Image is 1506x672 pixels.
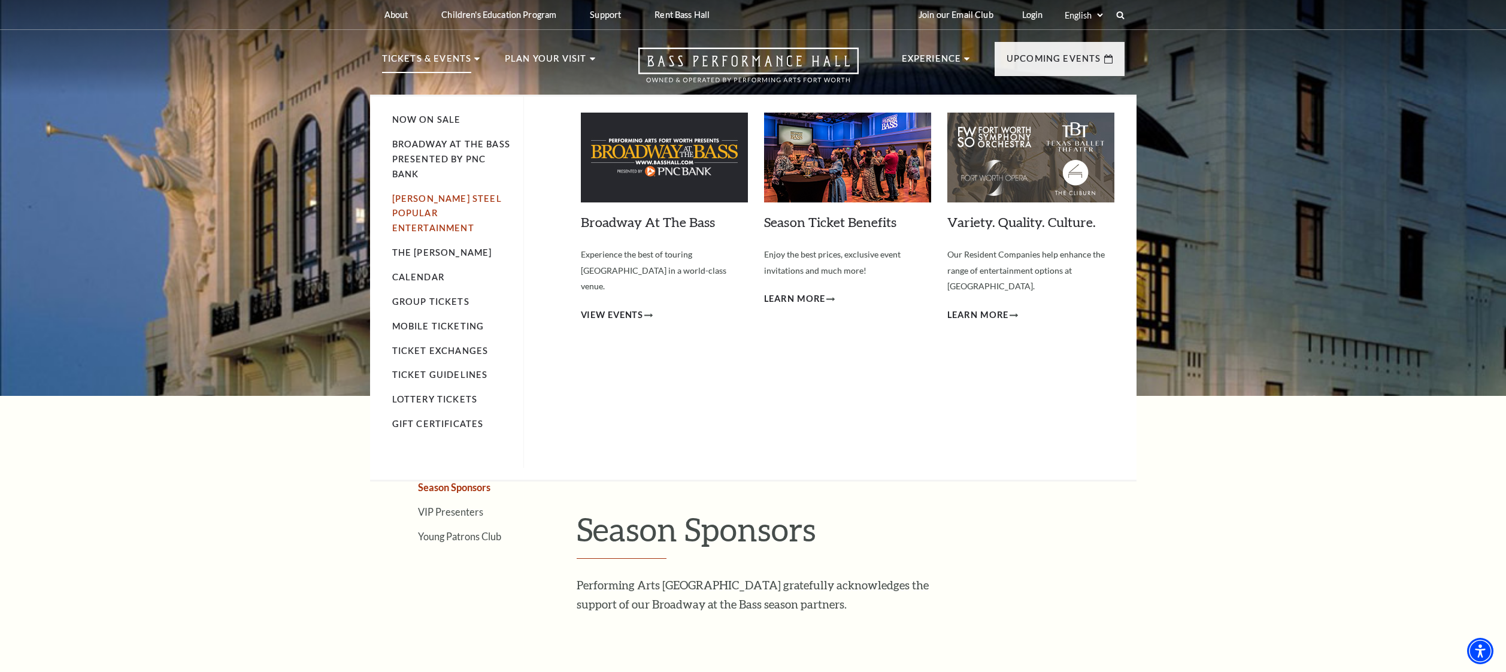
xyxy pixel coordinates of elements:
a: Calendar [392,272,444,282]
a: Season Ticket Benefits [764,214,896,230]
p: Upcoming Events [1007,52,1101,73]
img: Broadway At The Bass [581,113,748,202]
a: The [PERSON_NAME] [392,247,492,258]
a: View Events [581,308,653,323]
p: Experience [902,52,962,73]
a: Broadway At The Bass [581,214,715,230]
p: Support [590,10,621,20]
a: Group Tickets [392,296,469,307]
span: View Events [581,308,644,323]
img: Variety. Quality. Culture. [947,113,1114,202]
a: Learn More Variety. Quality. Culture. [947,308,1019,323]
img: Season Ticket Benefits [764,113,931,202]
a: Learn More Season Ticket Benefits [764,292,835,307]
p: Experience the best of touring [GEOGRAPHIC_DATA] in a world-class venue. [581,247,748,295]
a: Mobile Ticketing [392,321,484,331]
h1: Season Sponsors [577,510,1125,559]
a: Season Sponsors [418,482,490,493]
p: Plan Your Visit [505,52,587,73]
h3: Performing Arts [GEOGRAPHIC_DATA] gratefully acknowledges the support of our Broadway at the Bass... [577,576,966,614]
div: Accessibility Menu [1467,638,1493,664]
select: Select: [1062,10,1105,21]
p: Rent Bass Hall [654,10,710,20]
p: About [384,10,408,20]
p: Children's Education Program [441,10,556,20]
span: Learn More [764,292,826,307]
a: Variety. Quality. Culture. [947,214,1096,230]
p: Enjoy the best prices, exclusive event invitations and much more! [764,247,931,279]
a: Now On Sale [392,114,461,125]
p: Tickets & Events [382,52,472,73]
a: Ticket Exchanges [392,346,489,356]
a: [PERSON_NAME] Steel Popular Entertainment [392,193,502,234]
a: VIP Presenters [418,506,483,517]
a: Open this option [595,47,902,95]
p: Our Resident Companies help enhance the range of entertainment options at [GEOGRAPHIC_DATA]. [947,247,1114,295]
a: Gift Certificates [392,419,484,429]
a: Ticket Guidelines [392,370,488,380]
a: Broadway At The Bass presented by PNC Bank [392,139,510,179]
a: Young Patrons Club [418,531,501,542]
span: Learn More [947,308,1009,323]
a: Lottery Tickets [392,394,478,404]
